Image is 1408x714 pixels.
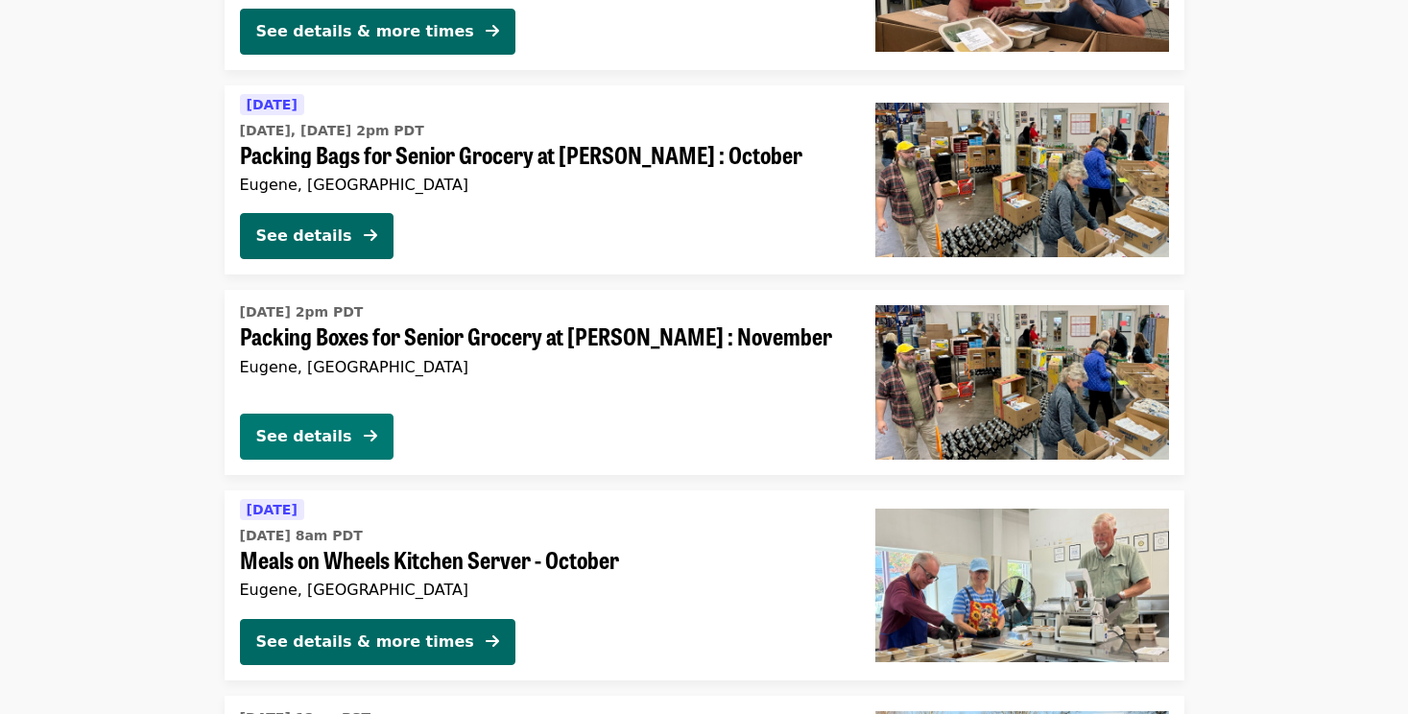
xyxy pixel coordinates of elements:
[225,290,1184,474] a: See details for "Packing Boxes for Senior Grocery at Bailey Hill : November"
[256,225,352,248] div: See details
[256,631,474,654] div: See details & more times
[240,141,845,169] span: Packing Bags for Senior Grocery at [PERSON_NAME] : October
[240,213,394,259] button: See details
[486,632,499,651] i: arrow-right icon
[247,97,298,112] span: [DATE]
[240,176,845,194] div: Eugene, [GEOGRAPHIC_DATA]
[256,425,352,448] div: See details
[875,103,1169,256] img: Packing Bags for Senior Grocery at Bailey Hill : October organized by FOOD For Lane County
[256,20,474,43] div: See details & more times
[240,546,845,574] span: Meals on Wheels Kitchen Server - October
[240,358,845,376] div: Eugene, [GEOGRAPHIC_DATA]
[240,322,845,350] span: Packing Boxes for Senior Grocery at [PERSON_NAME] : November
[875,509,1169,662] img: Meals on Wheels Kitchen Server - October organized by FOOD For Lane County
[240,526,363,546] time: [DATE] 8am PDT
[240,121,424,141] time: [DATE], [DATE] 2pm PDT
[240,414,394,460] button: See details
[240,619,515,665] button: See details & more times
[247,502,298,517] span: [DATE]
[240,581,845,599] div: Eugene, [GEOGRAPHIC_DATA]
[364,226,377,245] i: arrow-right icon
[364,427,377,445] i: arrow-right icon
[225,85,1184,275] a: See details for "Packing Bags for Senior Grocery at Bailey Hill : October"
[240,302,364,322] time: [DATE] 2pm PDT
[240,9,515,55] button: See details & more times
[875,305,1169,459] img: Packing Boxes for Senior Grocery at Bailey Hill : November organized by FOOD For Lane County
[225,490,1184,680] a: See details for "Meals on Wheels Kitchen Server - October"
[486,22,499,40] i: arrow-right icon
